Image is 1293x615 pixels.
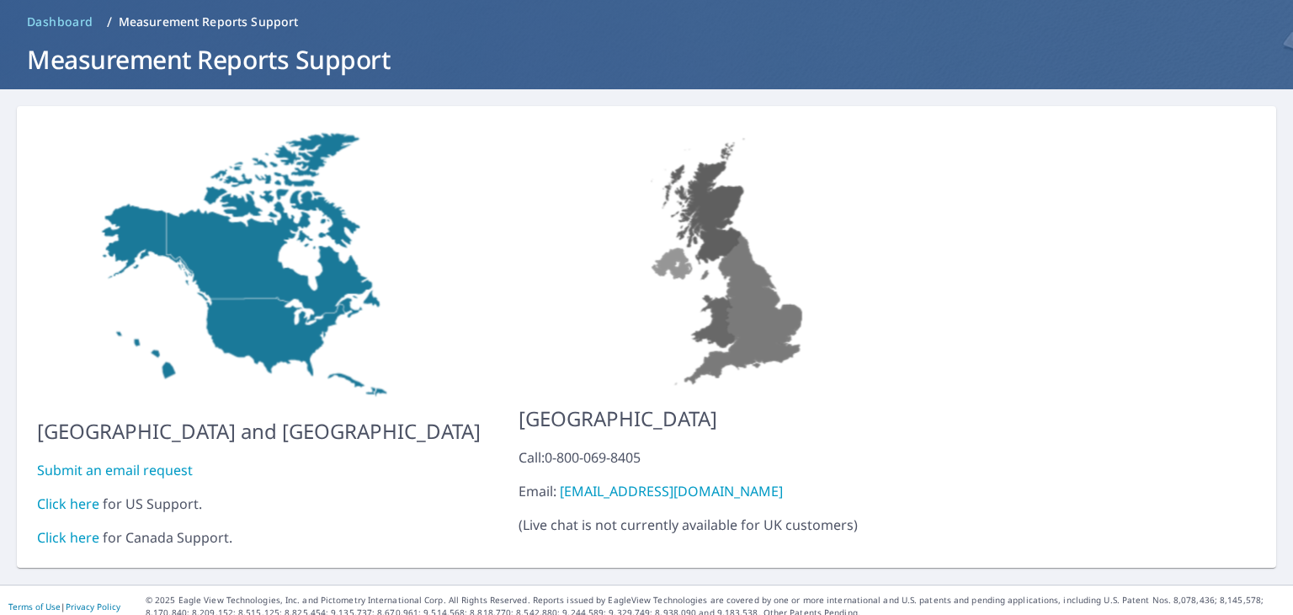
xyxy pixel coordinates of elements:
[560,482,783,500] a: [EMAIL_ADDRESS][DOMAIN_NAME]
[107,12,112,32] li: /
[37,528,99,547] a: Click here
[37,494,481,514] div: for US Support.
[37,495,99,513] a: Click here
[519,126,942,390] img: US-MAP
[20,8,1273,35] nav: breadcrumb
[37,416,481,447] p: [GEOGRAPHIC_DATA] and [GEOGRAPHIC_DATA]
[519,481,942,501] div: Email:
[20,8,100,35] a: Dashboard
[8,601,61,612] a: Terms of Use
[66,601,120,612] a: Privacy Policy
[37,527,481,548] div: for Canada Support.
[519,447,942,468] div: Call: 0-800-069-8405
[119,13,299,30] p: Measurement Reports Support
[519,447,942,535] p: ( Live chat is not currently available for UK customers )
[8,602,120,612] p: |
[519,404,942,434] p: [GEOGRAPHIC_DATA]
[37,461,193,479] a: Submit an email request
[37,126,481,403] img: US-MAP
[27,13,93,30] span: Dashboard
[20,42,1273,77] h1: Measurement Reports Support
